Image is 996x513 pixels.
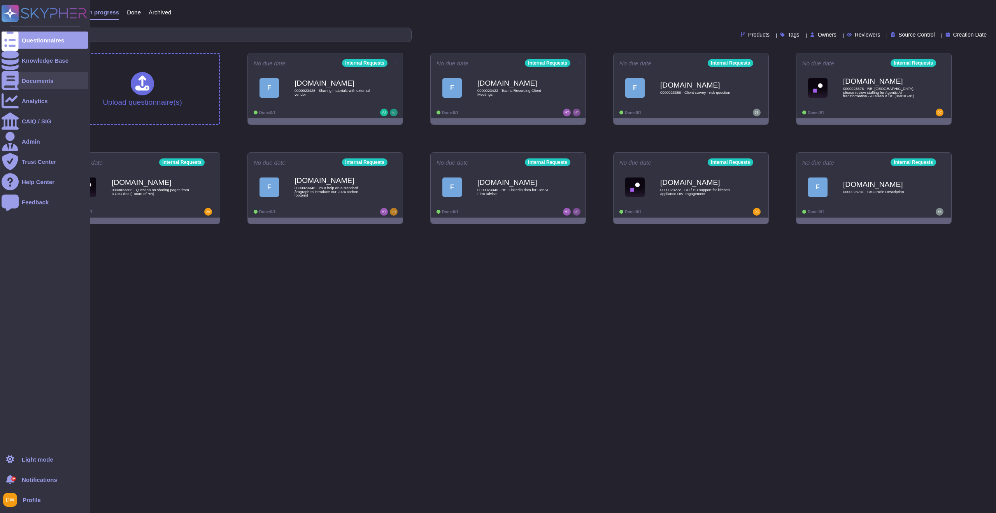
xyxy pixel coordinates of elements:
div: 9+ [11,476,16,481]
div: Internal Requests [525,59,570,67]
a: CAIQ / SIG [2,112,88,130]
img: user [380,109,388,116]
span: 0000023422 - Teams Recording Client Meetings [477,89,555,96]
span: No due date [437,160,468,165]
div: Upload questionnaire(s) [103,72,182,106]
img: user [573,208,580,216]
div: Feedback [22,199,49,205]
img: user [563,109,571,116]
span: Done: 0/1 [259,210,275,214]
span: Done: 0/1 [808,210,824,214]
a: Trust Center [2,153,88,170]
span: 0000023376 - RE: [GEOGRAPHIC_DATA], please review staffing for Agentic AI transformation - AI Mes... [843,87,921,98]
img: user [380,208,388,216]
span: No due date [254,160,286,165]
b: [DOMAIN_NAME] [477,179,555,186]
div: F [260,78,279,98]
div: Knowledge Base [22,58,68,63]
b: [DOMAIN_NAME] [477,79,555,87]
span: Done: 0/1 [808,111,824,115]
div: Internal Requests [342,158,388,166]
a: Help Center [2,173,88,190]
span: Notifications [22,477,57,483]
div: Internal Requests [891,158,936,166]
b: [DOMAIN_NAME] [295,177,372,184]
div: F [625,78,645,98]
span: Source Control [898,32,935,37]
span: Done [127,9,141,15]
div: Documents [22,78,54,84]
input: Search by keywords [31,28,411,42]
div: Analytics [22,98,48,104]
button: user [2,491,23,508]
img: user [390,109,398,116]
div: F [442,78,462,98]
b: [DOMAIN_NAME] [295,79,372,87]
span: 0000023386 - Client survey - risk question [660,91,738,95]
span: Done: 0/1 [625,111,641,115]
span: 0000023428 - Sharing materials with external vendor [295,89,372,96]
div: Internal Requests [708,59,753,67]
span: Done: 0/1 [625,210,641,214]
span: 0000023340 - RE: Linkedin data for GenAI - Firm advise [477,188,555,195]
span: No due date [619,160,651,165]
span: Tags [788,32,800,37]
img: user [573,109,580,116]
span: Done: 0/1 [442,111,458,115]
span: Done: 0/1 [259,111,275,115]
span: 0000023365 - Question on sharing pages from a CxO doc (Future of HR) [112,188,189,195]
span: Archived [149,9,171,15]
div: Trust Center [22,159,56,165]
a: Knowledge Base [2,52,88,69]
img: user [204,208,212,216]
div: Help Center [22,179,54,185]
a: Admin [2,133,88,150]
div: Internal Requests [342,59,388,67]
img: user [3,493,17,507]
span: Profile [23,497,41,503]
span: In progress [87,9,119,15]
a: Analytics [2,92,88,109]
div: Internal Requests [525,158,570,166]
img: user [936,208,943,216]
div: Questionnaires [22,37,64,43]
div: Internal Requests [159,158,205,166]
div: F [260,177,279,197]
span: No due date [802,60,834,66]
span: No due date [802,160,834,165]
img: user [390,208,398,216]
span: No due date [254,60,286,66]
img: user [753,109,761,116]
div: Light mode [22,457,53,462]
b: [DOMAIN_NAME] [660,179,738,186]
span: 0000023348 - Your help on a standard âragraph to introduce our 2024 carbon footprint [295,186,372,197]
img: user [936,109,943,116]
b: [DOMAIN_NAME] [112,179,189,186]
img: Logo [625,177,645,197]
span: 0000023272 - CD / ED support for kitchen appliance DtV engagement [660,188,738,195]
img: Logo [808,78,828,98]
span: Products [748,32,770,37]
a: Feedback [2,193,88,211]
div: Admin [22,139,40,144]
a: Questionnaires [2,32,88,49]
div: F [442,177,462,197]
span: Owners [818,32,836,37]
b: [DOMAIN_NAME] [660,81,738,89]
div: Internal Requests [708,158,753,166]
div: CAIQ / SIG [22,118,51,124]
span: No due date [437,60,468,66]
span: No due date [619,60,651,66]
span: 0000023231 - CRO Role Description [843,190,921,194]
img: user [563,208,571,216]
div: F [808,177,828,197]
span: Reviewers [855,32,880,37]
b: [DOMAIN_NAME] [843,181,921,188]
span: Creation Date [953,32,987,37]
div: Internal Requests [891,59,936,67]
span: Done: 0/1 [442,210,458,214]
b: [DOMAIN_NAME] [843,77,921,85]
a: Documents [2,72,88,89]
img: user [753,208,761,216]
